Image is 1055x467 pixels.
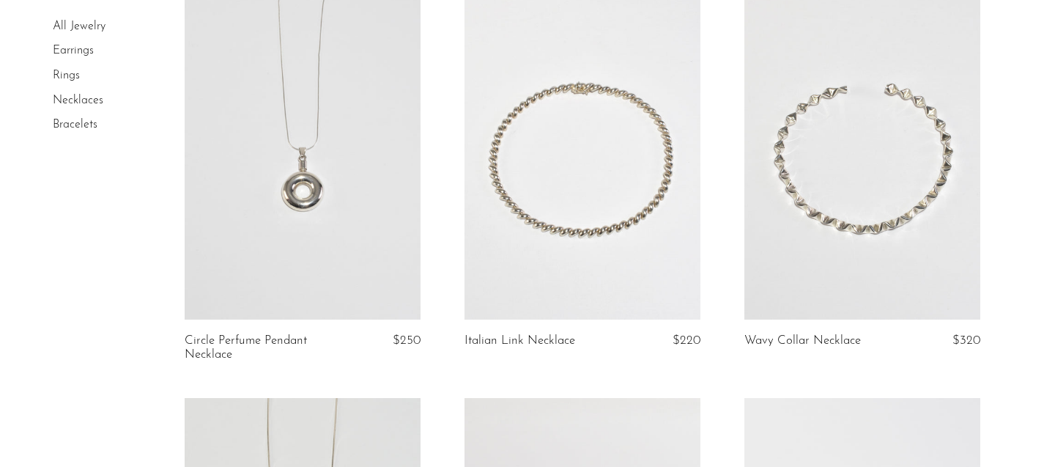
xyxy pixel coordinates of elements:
a: All Jewelry [53,21,105,32]
span: $220 [673,334,700,347]
a: Italian Link Necklace [464,334,575,348]
span: $250 [393,334,421,347]
a: Earrings [53,45,94,57]
a: Rings [53,70,80,81]
a: Bracelets [53,119,97,130]
a: Necklaces [53,95,103,106]
a: Circle Perfume Pendant Necklace [185,334,341,361]
a: Wavy Collar Necklace [744,334,861,348]
span: $320 [952,334,980,347]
